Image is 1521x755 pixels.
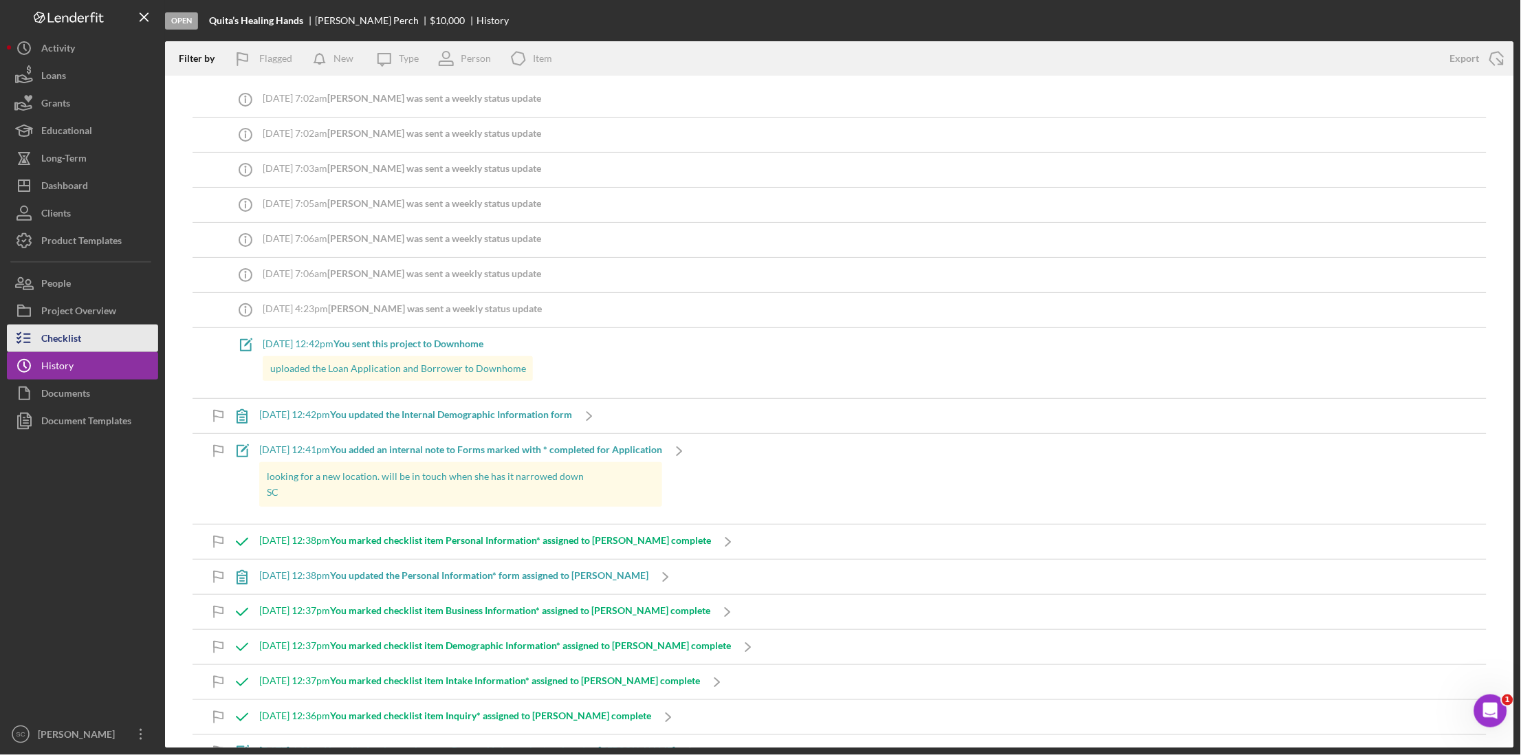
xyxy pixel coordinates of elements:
div: Activity [41,34,75,65]
button: SC[PERSON_NAME] [7,721,158,748]
div: [DATE] 7:02am [263,128,541,139]
b: [PERSON_NAME] was sent a weekly status update [327,127,541,139]
div: [DATE] 12:38pm [259,535,711,546]
button: Grants [7,89,158,117]
div: Clients [41,199,71,230]
b: [PERSON_NAME] was sent a weekly status update [327,162,541,174]
div: History [477,15,509,26]
iframe: Intercom live chat [1474,694,1507,727]
div: [DATE] 12:37pm [259,675,700,686]
div: Export [1450,45,1480,72]
div: [DATE] 7:03am [263,163,541,174]
div: [PERSON_NAME] Perch [315,15,430,26]
div: [DATE] 7:06am [263,233,541,244]
div: Grants [41,89,70,120]
div: [PERSON_NAME] [34,721,124,752]
div: Open [165,12,198,30]
div: uploaded the Loan Application and Borrower to Downhome [263,356,533,381]
div: Flagged [259,45,292,72]
div: Educational [41,117,92,148]
div: Project Overview [41,297,116,328]
b: [PERSON_NAME] was sent a weekly status update [327,232,541,244]
button: Flagged [225,45,306,72]
b: You marked checklist item Personal Information* assigned to [PERSON_NAME] complete [330,534,711,546]
button: Activity [7,34,158,62]
div: Loans [41,62,66,93]
a: [DATE] 12:38pmYou marked checklist item Personal Information* assigned to [PERSON_NAME] complete [225,525,745,559]
b: You updated the Internal Demographic Information form [330,408,572,420]
button: Document Templates [7,407,158,435]
a: [DATE] 12:41pmYou added an internal note to Forms marked with * completed for Applicationlooking ... [225,434,697,524]
span: $10,000 [430,14,466,26]
span: 1 [1502,694,1513,705]
b: You added an internal note to Forms marked with * completed for Application [330,444,662,455]
div: New [333,45,353,72]
b: You marked checklist item Intake Information* assigned to [PERSON_NAME] complete [330,675,700,686]
div: [DATE] 4:23pm [263,303,542,314]
div: Documents [41,380,90,411]
div: [DATE] 12:36pm [259,710,651,721]
b: [PERSON_NAME] was sent a weekly status update [327,197,541,209]
button: Product Templates [7,227,158,254]
div: Long-Term [41,144,87,175]
div: [DATE] 12:37pm [259,605,710,616]
p: looking for a new location. will be in touch when she has it narrowed down [267,469,655,484]
b: [PERSON_NAME] was sent a weekly status update [327,92,541,104]
a: Dashboard [7,172,158,199]
b: You marked checklist item Inquiry* assigned to [PERSON_NAME] complete [330,710,651,721]
button: Educational [7,117,158,144]
div: [DATE] 7:05am [263,198,541,209]
a: [DATE] 12:37pmYou marked checklist item Demographic Information* assigned to [PERSON_NAME] complete [225,630,765,664]
b: You marked checklist item Demographic Information* assigned to [PERSON_NAME] complete [330,639,731,651]
a: [DATE] 12:38pmYou updated the Personal Information* form assigned to [PERSON_NAME] [225,560,683,594]
div: Filter by [179,53,225,64]
div: [DATE] 7:02am [263,93,541,104]
a: People [7,270,158,297]
a: [DATE] 12:37pmYou marked checklist item Intake Information* assigned to [PERSON_NAME] complete [225,665,734,699]
text: SC [16,731,25,738]
div: Dashboard [41,172,88,203]
a: [DATE] 12:42pmYou updated the Internal Demographic Information form [225,399,606,433]
b: You updated the Personal Information* form assigned to [PERSON_NAME] [330,569,648,581]
div: People [41,270,71,300]
div: [DATE] 12:41pm [259,444,662,455]
div: Product Templates [41,227,122,258]
div: [DATE] 12:37pm [259,640,731,651]
div: [DATE] 7:06am [263,268,541,279]
div: Type [399,53,419,64]
div: History [41,352,74,383]
button: Checklist [7,325,158,352]
b: [PERSON_NAME] was sent a weekly status update [328,303,542,314]
button: History [7,352,158,380]
a: [DATE] 12:37pmYou marked checklist item Business Information* assigned to [PERSON_NAME] complete [225,595,745,629]
b: You sent this project to Downhome [333,338,483,349]
button: Documents [7,380,158,407]
a: [DATE] 12:36pmYou marked checklist item Inquiry* assigned to [PERSON_NAME] complete [225,700,686,734]
div: Item [533,53,552,64]
button: Long-Term [7,144,158,172]
b: Quita’s Healing Hands [209,15,303,26]
div: [DATE] 12:42pm [259,409,572,420]
div: [DATE] 12:42pm [263,338,533,349]
button: Project Overview [7,297,158,325]
div: Person [461,53,491,64]
div: Document Templates [41,407,131,438]
div: Checklist [41,325,81,355]
button: Clients [7,199,158,227]
p: SC [267,485,655,500]
b: You marked checklist item Business Information* assigned to [PERSON_NAME] complete [330,604,710,616]
button: Loans [7,62,158,89]
button: Export [1436,45,1514,72]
